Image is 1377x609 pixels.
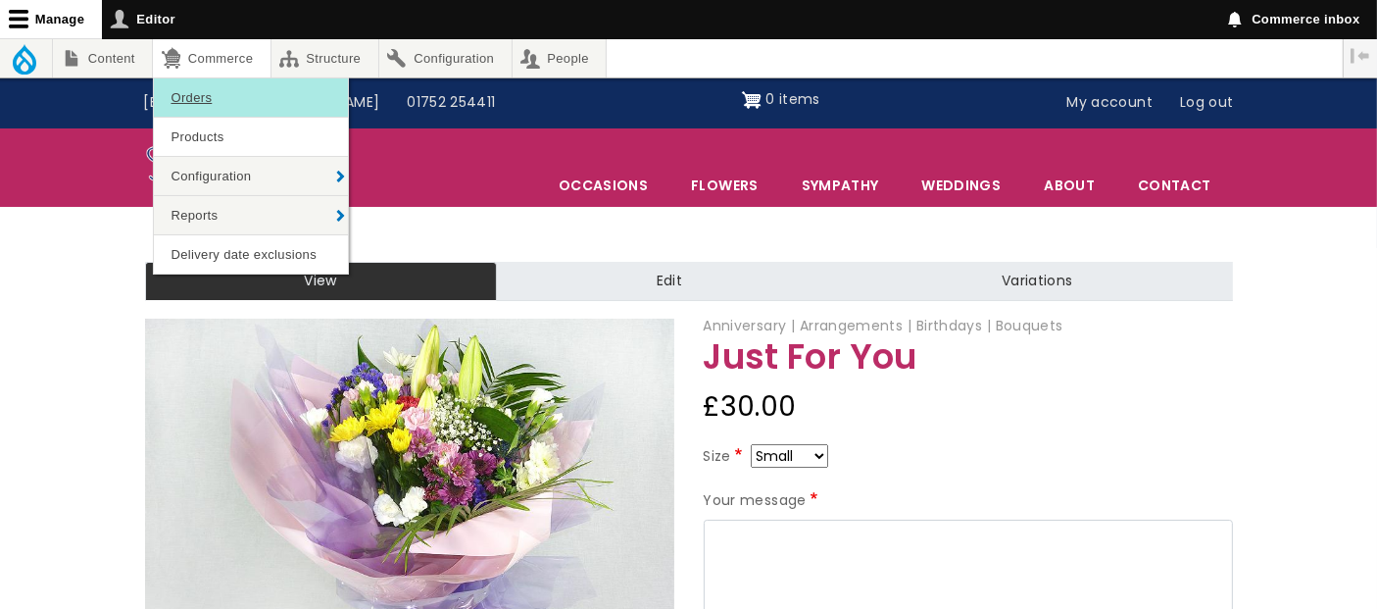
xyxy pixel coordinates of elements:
[704,316,796,335] span: Anniversary
[145,133,246,202] img: Home
[742,84,762,116] img: Shopping cart
[842,262,1232,301] a: Variations
[538,165,668,206] span: Occasions
[130,262,1248,301] nav: Tabs
[996,316,1063,335] span: Bouquets
[901,165,1021,206] span: Weddings
[781,165,900,206] a: Sympathy
[497,262,842,301] a: Edit
[154,196,348,234] a: Reports
[1117,165,1231,206] a: Contact
[145,262,497,301] a: View
[154,78,348,117] a: Orders
[800,316,912,335] span: Arrangements
[1344,39,1377,73] button: Vertical orientation
[742,84,820,116] a: Shopping cart 0 items
[1023,165,1115,206] a: About
[704,445,747,469] label: Size
[1054,84,1167,122] a: My account
[704,489,822,513] label: Your message
[154,235,348,274] a: Delivery date exclusions
[765,89,819,109] span: 0 items
[379,39,512,77] a: Configuration
[1166,84,1247,122] a: Log out
[154,157,348,195] a: Configuration
[130,84,394,122] a: [EMAIL_ADDRESS][DOMAIN_NAME]
[704,338,1233,377] h1: Just For You
[271,39,378,77] a: Structure
[916,316,992,335] span: Birthdays
[393,84,509,122] a: 01752 254411
[670,165,778,206] a: Flowers
[53,39,152,77] a: Content
[513,39,607,77] a: People
[154,118,348,156] a: Products
[704,383,1233,431] div: £30.00
[153,39,270,77] a: Commerce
